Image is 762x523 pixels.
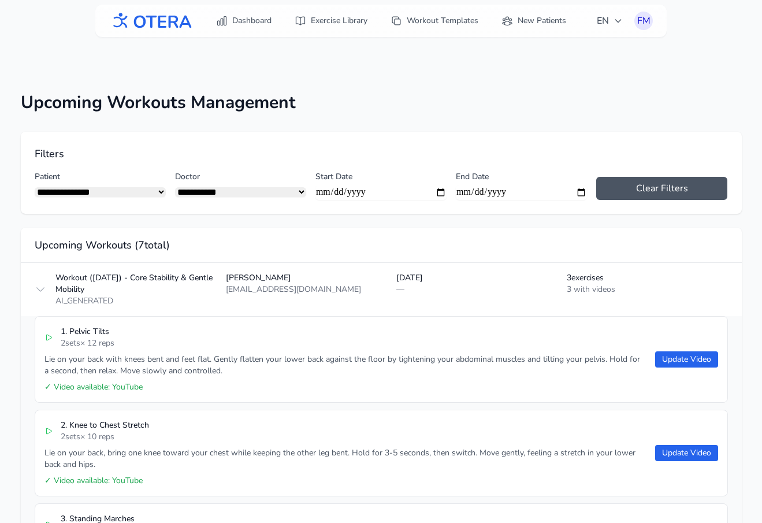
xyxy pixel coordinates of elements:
label: End Date [456,171,587,183]
h4: 2 . Knee to Chest Stretch [61,420,149,431]
div: ✓ Video available: YouTube [44,381,646,393]
h4: 1 . Pelvic Tilts [61,326,114,337]
div: — [396,284,557,295]
label: Patient [35,171,166,183]
div: 3 with videos [567,284,728,295]
a: Workout Templates [384,10,485,31]
div: [EMAIL_ADDRESS][DOMAIN_NAME] [226,284,387,295]
h1: Upcoming Workouts Management [21,92,742,113]
p: 2 sets × 12 reps [61,337,114,349]
button: FM [634,12,653,30]
a: Dashboard [209,10,278,31]
div: ✓ Video available: YouTube [44,475,646,487]
div: AI_GENERATED [55,295,217,307]
p: Lie on your back with knees bent and feet flat. Gently flatten your lower back against the floor ... [44,354,646,377]
h2: Upcoming Workouts ( 7 total) [35,237,728,253]
div: [DATE] [396,272,557,284]
div: 3 exercises [567,272,728,284]
div: Workout ([DATE]) - Core Stability & Gentle Mobility [55,272,217,295]
a: Exercise Library [288,10,374,31]
button: EN [590,9,630,32]
a: New Patients [495,10,573,31]
img: OTERA logo [109,8,192,34]
p: Lie on your back, bring one knee toward your chest while keeping the other leg bent. Hold for 3-5... [44,447,646,470]
button: Clear Filters [596,177,727,200]
button: Update Video [655,351,718,368]
label: Start Date [315,171,447,183]
button: Update Video [655,445,718,461]
div: [PERSON_NAME] [226,272,387,284]
p: 2 sets × 10 reps [61,431,149,443]
h2: Filters [35,146,728,162]
span: EN [597,14,623,28]
label: Doctor [175,171,306,183]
